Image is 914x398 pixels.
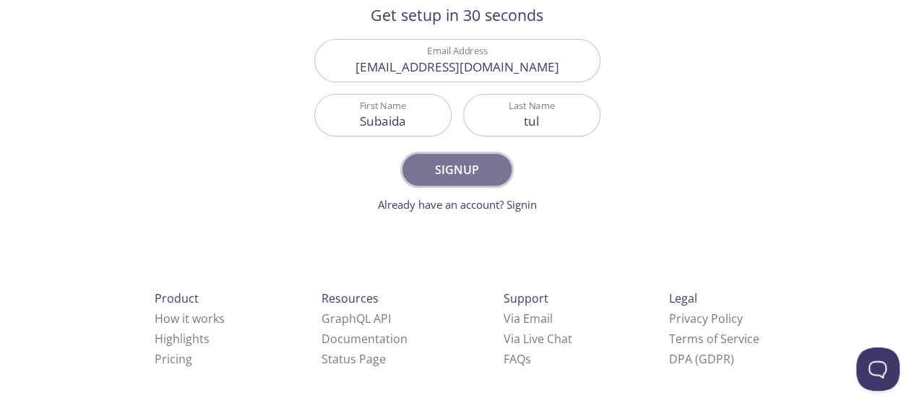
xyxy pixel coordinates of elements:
a: FAQ [504,351,531,367]
span: Support [504,290,548,306]
span: s [525,351,531,367]
a: How it works [155,311,225,326]
a: Terms of Service [669,331,759,347]
a: Via Email [504,311,553,326]
a: Documentation [322,331,408,347]
a: Via Live Chat [504,331,572,347]
a: Highlights [155,331,210,347]
button: Signup [402,154,511,186]
span: Resources [322,290,379,306]
iframe: Help Scout Beacon - Open [856,347,900,391]
h2: Get setup in 30 seconds [314,3,600,27]
a: Already have an account? Signin [378,197,537,212]
a: GraphQL API [322,311,391,326]
a: Status Page [322,351,386,367]
span: Product [155,290,199,306]
span: Signup [418,160,495,180]
span: Legal [669,290,697,306]
a: Pricing [155,351,192,367]
a: DPA (GDPR) [669,351,734,367]
a: Privacy Policy [669,311,743,326]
